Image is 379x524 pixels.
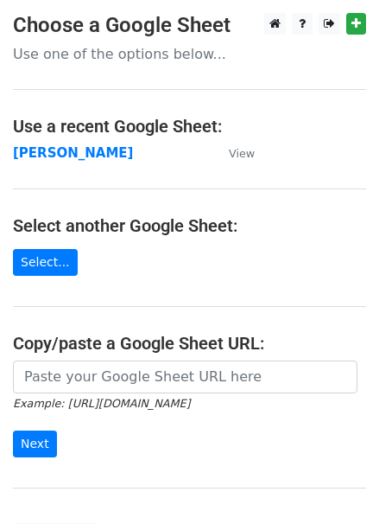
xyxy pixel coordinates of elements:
h3: Choose a Google Sheet [13,13,366,38]
input: Next [13,431,57,457]
h4: Copy/paste a Google Sheet URL: [13,333,366,354]
h4: Use a recent Google Sheet: [13,116,366,137]
a: View [212,145,255,161]
a: [PERSON_NAME] [13,145,133,161]
input: Paste your Google Sheet URL here [13,361,357,393]
a: Select... [13,249,78,276]
h4: Select another Google Sheet: [13,215,366,236]
small: View [229,147,255,160]
p: Use one of the options below... [13,45,366,63]
small: Example: [URL][DOMAIN_NAME] [13,397,190,410]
